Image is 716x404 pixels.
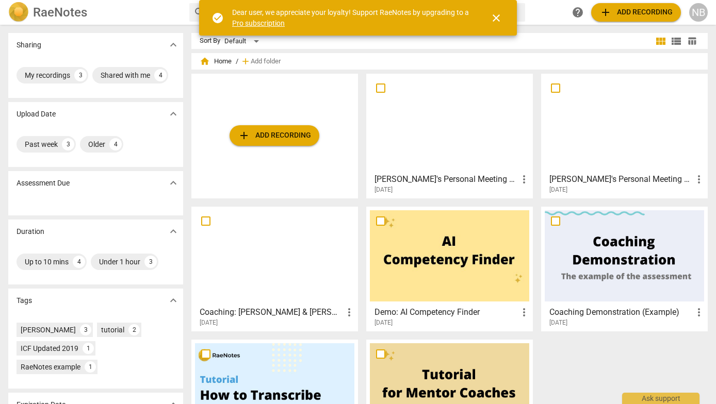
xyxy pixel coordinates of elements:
[370,210,529,327] a: Demo: AI Competency Finder[DATE]
[375,318,393,327] span: [DATE]
[33,5,87,20] h2: RaeNotes
[230,125,319,146] button: Upload
[200,56,232,66] span: Home
[195,210,354,327] a: Coaching: [PERSON_NAME] & [PERSON_NAME][DATE]
[85,361,96,373] div: 1
[375,186,393,194] span: [DATE]
[8,2,181,23] a: LogoRaeNotes
[74,69,87,81] div: 3
[25,70,70,80] div: My recordings
[549,186,567,194] span: [DATE]
[21,343,78,353] div: ICF Updated 2019
[21,325,76,335] div: [PERSON_NAME]
[8,2,29,23] img: Logo
[17,178,70,189] p: Assessment Due
[490,12,502,24] span: close
[166,37,181,53] button: Show more
[101,70,150,80] div: Shared with me
[193,6,206,19] span: search
[568,3,587,22] a: Help
[545,210,704,327] a: Coaching Demonstration (Example)[DATE]
[549,306,693,318] h3: Coaching Demonstration (Example)
[693,306,705,318] span: more_vert
[200,37,220,45] div: Sort By
[599,6,612,19] span: add
[343,306,355,318] span: more_vert
[25,139,58,149] div: Past week
[370,77,529,194] a: [PERSON_NAME]'s Personal Meeting Room[DATE]
[622,393,699,404] div: Ask support
[80,324,91,335] div: 3
[62,138,74,150] div: 3
[167,177,180,189] span: expand_more
[200,306,343,318] h3: Coaching: Diara & Nadia
[101,325,124,335] div: tutorial
[251,58,281,65] span: Add folder
[167,225,180,238] span: expand_more
[200,56,210,66] span: home
[232,7,471,28] div: Dear user, we appreciate your loyalty! Support RaeNotes by upgrading to a
[167,294,180,307] span: expand_more
[166,175,181,191] button: Show more
[200,318,218,327] span: [DATE]
[21,362,80,372] div: RaeNotes example
[591,3,681,22] button: Upload
[653,33,669,49] button: Tile view
[99,257,140,267] div: Under 1 hour
[693,173,705,186] span: more_vert
[83,343,94,354] div: 1
[670,35,682,47] span: view_list
[166,224,181,239] button: Show more
[375,173,518,186] h3: Nadia's Personal Meeting Room
[655,35,667,47] span: view_module
[17,226,44,237] p: Duration
[17,109,56,120] p: Upload Date
[236,58,238,65] span: /
[17,295,32,306] p: Tags
[687,36,697,46] span: table_chart
[154,69,167,81] div: 4
[518,173,530,186] span: more_vert
[572,6,584,19] span: help
[689,3,708,22] button: NB
[232,19,285,27] a: Pro subscription
[144,256,157,268] div: 3
[599,6,673,19] span: Add recording
[375,306,518,318] h3: Demo: AI Competency Finder
[549,318,567,327] span: [DATE]
[545,77,704,194] a: [PERSON_NAME]'s Personal Meeting Room[DATE]
[88,139,105,149] div: Older
[166,293,181,308] button: Show more
[166,106,181,122] button: Show more
[128,324,140,335] div: 2
[549,173,693,186] h3: Nadia's Personal Meeting Room
[73,256,85,268] div: 4
[224,33,263,49] div: Default
[240,56,251,66] span: add
[484,6,509,30] button: Close
[518,306,530,318] span: more_vert
[167,108,180,120] span: expand_more
[17,40,41,50] p: Sharing
[109,138,122,150] div: 4
[684,33,699,49] button: Table view
[25,257,69,267] div: Up to 10 mins
[669,33,684,49] button: List view
[167,39,180,51] span: expand_more
[238,129,311,142] span: Add recording
[211,12,224,24] span: check_circle
[238,129,250,142] span: add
